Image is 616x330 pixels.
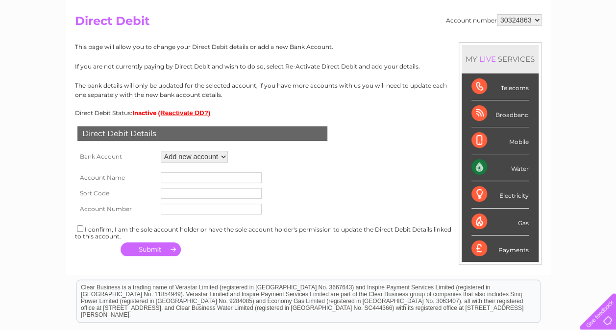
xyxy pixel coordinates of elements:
th: Account Name [75,170,158,186]
button: (Reactivate DD?) [158,109,211,117]
a: Log out [584,42,607,49]
div: Electricity [471,181,529,208]
div: I confirm, I am the sole account holder or have the sole account holder's permission to update th... [75,224,542,240]
img: logo.png [22,25,72,55]
div: LIVE [477,54,498,64]
div: Clear Business is a trading name of Verastar Limited (registered in [GEOGRAPHIC_DATA] No. 3667643... [77,5,540,47]
div: Gas [471,209,529,236]
div: Account number [446,14,542,26]
a: Water [444,42,462,49]
div: Mobile [471,127,529,154]
a: Blog [531,42,545,49]
a: Contact [551,42,575,49]
h2: Direct Debit [75,14,542,33]
div: Payments [471,236,529,262]
div: Direct Debit Status: [75,109,542,117]
p: The bank details will only be updated for the selected account, if you have more accounts with us... [75,81,542,99]
div: Telecoms [471,73,529,100]
div: Broadband [471,100,529,127]
div: Water [471,154,529,181]
p: If you are not currently paying by Direct Debit and wish to do so, select Re-Activate Direct Debi... [75,62,542,71]
a: Telecoms [495,42,525,49]
p: This page will allow you to change your Direct Debit details or add a new Bank Account. [75,42,542,51]
div: MY SERVICES [462,45,539,73]
div: Direct Debit Details [77,126,327,141]
a: 0333 014 3131 [431,5,499,17]
th: Bank Account [75,148,158,165]
th: Sort Code [75,186,158,201]
span: Inactive [132,109,157,117]
th: Account Number [75,201,158,217]
a: Energy [468,42,490,49]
